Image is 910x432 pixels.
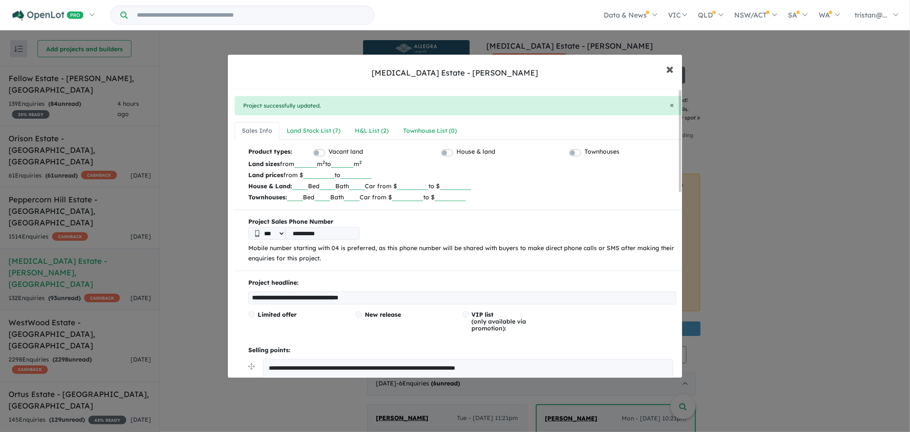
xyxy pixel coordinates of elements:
b: House & Land: [248,182,292,190]
p: from $ to [248,169,676,181]
label: Vacant land [329,147,363,157]
span: Limited offer [258,311,297,318]
div: Townhouse List ( 0 ) [403,126,457,136]
span: × [670,100,674,110]
div: Land Stock List ( 7 ) [287,126,340,136]
sup: 2 [359,159,362,165]
div: Sales Info [242,126,272,136]
div: H&L List ( 2 ) [355,126,389,136]
div: [MEDICAL_DATA] Estate - [PERSON_NAME] [372,67,538,79]
div: Project successfully updated. [235,96,683,116]
p: Bed Bath Car from $ to $ [248,181,676,192]
label: Townhouses [584,147,619,157]
p: from m to m [248,158,676,169]
span: New release [365,311,401,318]
img: Phone icon [255,230,259,237]
input: Try estate name, suburb, builder or developer [129,6,372,24]
p: Project headline: [248,278,676,288]
b: Land prices [248,171,283,179]
span: VIP list [472,311,494,318]
img: drag.svg [248,363,255,370]
b: Project Sales Phone Number [248,217,676,227]
b: Land sizes [248,160,280,168]
span: × [666,59,674,78]
span: (only available via promotion): [472,311,526,332]
p: Bed Bath Car from $ to $ [248,192,676,203]
img: Openlot PRO Logo White [12,10,84,21]
span: tristan@... [855,11,887,19]
b: Townhouses: [248,193,287,201]
sup: 2 [323,159,325,165]
label: House & land [456,147,495,157]
b: Product types: [248,147,292,158]
p: Selling points: [248,345,676,356]
p: Mobile number starting with 04 is preferred, as this phone number will be shared with buyers to m... [248,243,676,264]
button: Close [670,101,674,109]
